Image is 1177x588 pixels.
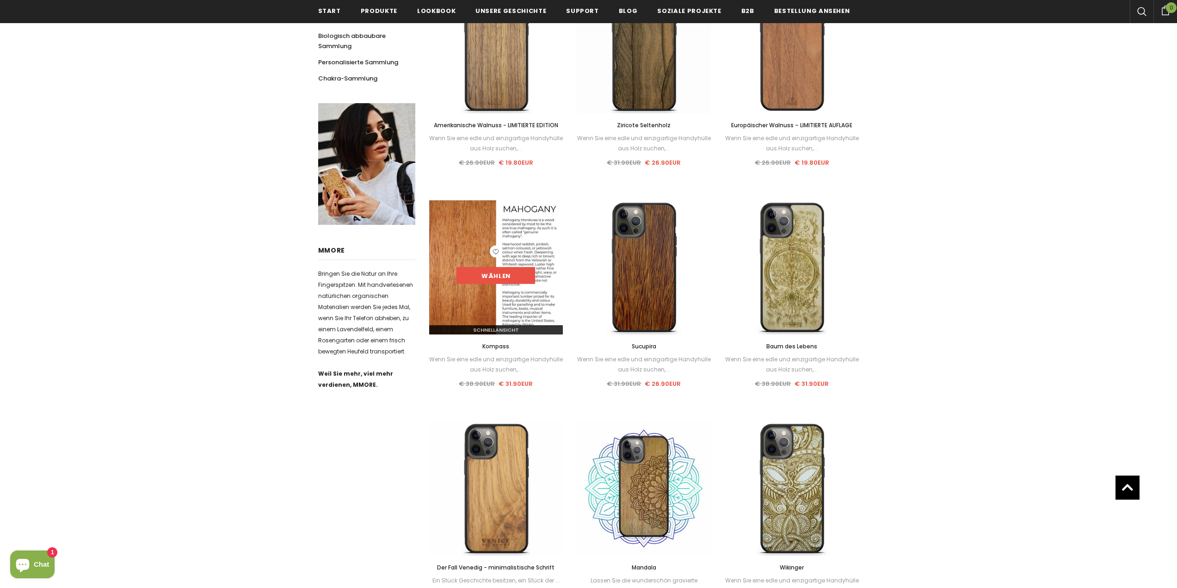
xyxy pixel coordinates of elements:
[632,342,656,350] span: Sucupira
[459,379,495,388] span: € 38.90EUR
[429,341,563,352] a: Kompass
[456,267,535,284] a: Wählen
[795,158,829,167] span: € 19.80EUR
[318,74,377,83] span: Chakra-Sammlung
[619,6,638,15] span: Blog
[577,354,711,375] div: Wenn Sie eine edle und einzigartige Handyhülle aus Holz suchen,...
[318,246,345,255] span: MMORE
[417,6,456,15] span: Lookbook
[731,121,852,129] span: Europäischer Walnuss – LIMITIERTE AUFLAGE
[318,268,415,357] p: Bringen Sie die Natur an Ihre Fingerspitzen. Mit handverlesenen natürlichen organischen Materiali...
[318,54,398,70] a: Personalisierte Sammlung
[725,341,859,352] a: Baum des Lebens
[318,28,405,54] a: Biologisch abbaubare Sammlung
[607,379,641,388] span: € 31.90EUR
[725,354,859,375] div: Wenn Sie eine edle und einzigartige Handyhülle aus Holz suchen,...
[577,120,711,130] a: Ziricote Seltenholz
[617,121,671,129] span: Ziricote Seltenholz
[632,563,656,571] span: Mandala
[577,341,711,352] a: Sucupira
[429,563,563,573] a: Der Fall Venedig - minimalistische Schrift
[780,563,804,571] span: Wikinger
[499,379,533,388] span: € 31.90EUR
[318,70,377,87] a: Chakra-Sammlung
[318,31,386,50] span: Biologisch abbaubare Sammlung
[725,133,859,154] div: Wenn Sie eine edle und einzigartige Handyhülle aus Holz suchen,...
[499,158,533,167] span: € 19.80EUR
[434,121,558,129] span: Amerikanische Walnuss - LIMITIERTE EDITION
[774,6,850,15] span: Bestellung ansehen
[755,158,791,167] span: € 26.90EUR
[429,354,563,375] div: Wenn Sie eine edle und einzigartige Handyhülle aus Holz suchen,...
[645,158,681,167] span: € 26.90EUR
[482,342,509,350] span: Kompass
[725,120,859,130] a: Europäischer Walnuss – LIMITIERTE AUFLAGE
[657,6,721,15] span: Soziale Projekte
[1166,2,1177,13] span: 0
[741,6,754,15] span: B2B
[607,158,641,167] span: € 31.90EUR
[459,158,495,167] span: € 26.90EUR
[1153,4,1177,15] a: 0
[361,6,397,15] span: Produkte
[766,342,817,350] span: Baum des Lebens
[437,563,555,571] span: Der Fall Venedig - minimalistische Schrift
[429,200,563,334] img: Wood Description Mahogany
[318,6,341,15] span: Start
[318,370,393,389] strong: Weil Sie mehr, viel mehr verdienen, MMORE.
[795,379,829,388] span: € 31.90EUR
[725,563,859,573] a: Wikinger
[429,325,563,334] a: Schnellansicht
[473,326,519,334] span: Schnellansicht
[577,133,711,154] div: Wenn Sie eine edle und einzigartige Handyhülle aus Holz suchen,...
[429,120,563,130] a: Amerikanische Walnuss - LIMITIERTE EDITION
[577,563,711,573] a: Mandala
[429,576,563,586] div: Ein Stück Geschichte besitzen, ein Stück der ...
[475,6,546,15] span: Unsere Geschichte
[755,379,791,388] span: € 38.90EUR
[566,6,599,15] span: Support
[645,379,681,388] span: € 26.90EUR
[429,133,563,154] div: Wenn Sie eine edle und einzigartige Handyhülle aus Holz suchen,...
[318,58,398,67] span: Personalisierte Sammlung
[7,551,57,581] inbox-online-store-chat: Shopify online store chat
